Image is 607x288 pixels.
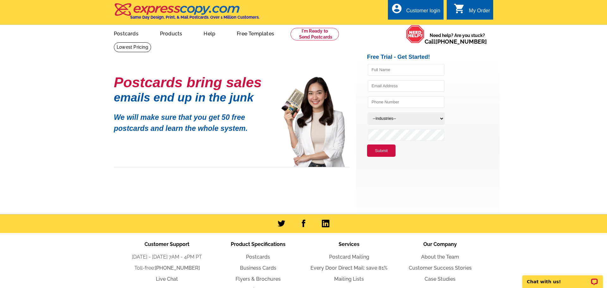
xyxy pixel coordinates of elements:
[130,15,260,20] h4: Same Day Design, Print, & Mail Postcards. Over 1 Million Customers.
[150,26,193,40] a: Products
[425,32,490,45] span: Need help? Are you stuck?
[121,253,212,261] li: [DATE] - [DATE] 7AM - 4PM PT
[454,7,490,15] a: shopping_cart My Order
[121,264,212,272] li: Toll-free:
[114,8,260,20] a: Same Day Design, Print, & Mail Postcards. Over 1 Million Customers.
[227,26,284,40] a: Free Templates
[155,265,200,271] a: [PHONE_NUMBER]
[425,276,456,282] a: Case Studies
[367,144,395,157] button: Submit
[406,25,425,43] img: help
[423,241,457,247] span: Our Company
[193,26,225,40] a: Help
[310,265,388,271] a: Every Door Direct Mail: save 81%
[469,8,490,17] div: My Order
[114,77,272,88] h1: Postcards bring sales
[240,265,276,271] a: Business Cards
[421,254,459,260] a: About the Team
[368,96,445,108] input: Phone Number
[368,64,445,76] input: Full Name
[156,276,178,282] a: Live Chat
[518,268,607,288] iframe: LiveChat chat widget
[367,54,500,61] h2: Free Trial - Get Started!
[144,241,189,247] span: Customer Support
[406,8,440,17] div: Customer login
[114,107,272,134] p: We will make sure that you get 50 free postcards and learn the whole system.
[368,80,445,92] input: Email Address
[425,38,487,45] span: Call
[246,254,270,260] a: Postcards
[334,276,364,282] a: Mailing Lists
[339,241,359,247] span: Services
[435,38,487,45] a: [PHONE_NUMBER]
[114,94,272,101] h1: emails end up in the junk
[391,3,402,14] i: account_circle
[236,276,281,282] a: Flyers & Brochures
[391,7,440,15] a: account_circle Customer login
[104,26,149,40] a: Postcards
[231,241,285,247] span: Product Specifications
[454,3,465,14] i: shopping_cart
[329,254,369,260] a: Postcard Mailing
[409,265,472,271] a: Customer Success Stories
